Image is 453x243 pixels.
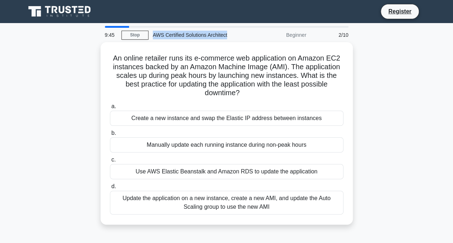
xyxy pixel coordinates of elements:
div: AWS Certified Solutions Architect [148,28,248,42]
h5: An online retailer runs its e-commerce web application on Amazon EC2 instances backed by an Amazo... [109,54,344,98]
span: c. [111,156,116,163]
span: d. [111,183,116,189]
div: Update the application on a new instance, create a new AMI, and update the Auto Scaling group to ... [110,191,343,215]
a: Stop [121,31,148,40]
span: a. [111,103,116,109]
div: 2/10 [311,28,353,42]
a: Register [384,7,416,16]
div: Use AWS Elastic Beanstalk and Amazon RDS to update the application [110,164,343,179]
div: Beginner [248,28,311,42]
div: Create a new instance and swap the Elastic IP address between instances [110,111,343,126]
div: Manually update each running instance during non-peak hours [110,137,343,153]
div: 9:45 [101,28,121,42]
span: b. [111,130,116,136]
